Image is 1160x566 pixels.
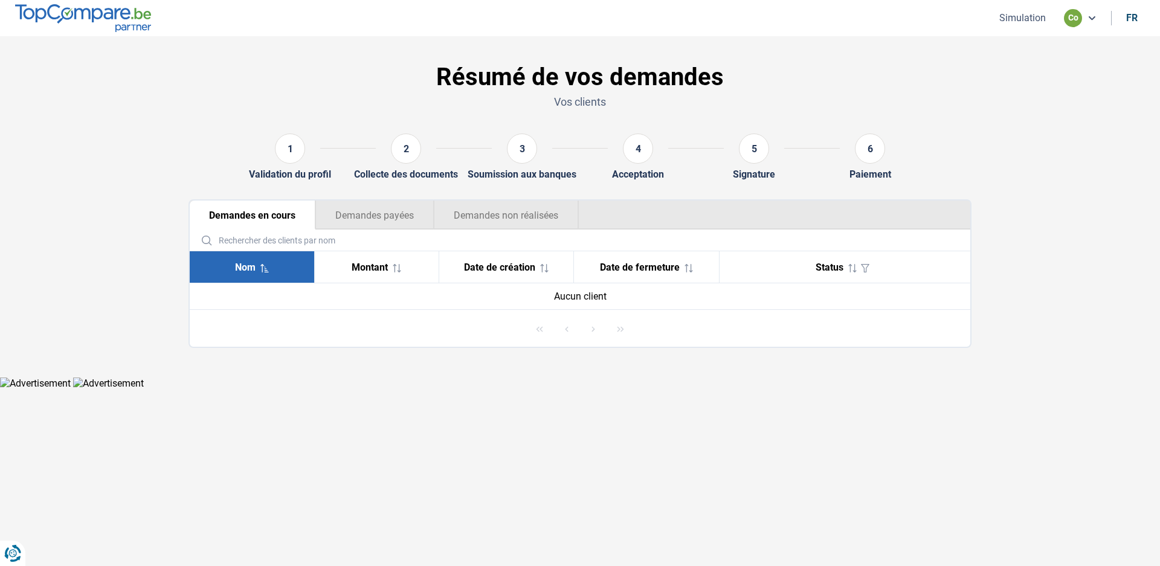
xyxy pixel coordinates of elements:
[855,133,885,164] div: 6
[15,4,151,31] img: TopCompare.be
[199,291,961,302] div: Aucun client
[581,317,605,341] button: Next Page
[73,378,144,389] img: Advertisement
[608,317,633,341] button: Last Page
[1064,9,1082,27] div: co
[468,169,576,180] div: Soumission aux banques
[816,262,843,273] span: Status
[190,201,315,230] button: Demandes en cours
[464,262,535,273] span: Date de création
[555,317,579,341] button: Previous Page
[391,133,421,164] div: 2
[623,133,653,164] div: 4
[600,262,680,273] span: Date de fermeture
[527,317,552,341] button: First Page
[1126,12,1138,24] div: fr
[315,201,434,230] button: Demandes payées
[275,133,305,164] div: 1
[195,230,965,251] input: Rechercher des clients par nom
[507,133,537,164] div: 3
[235,262,256,273] span: Nom
[733,169,775,180] div: Signature
[996,11,1049,24] button: Simulation
[188,63,971,92] h1: Résumé de vos demandes
[188,94,971,109] p: Vos clients
[849,169,891,180] div: Paiement
[249,169,331,180] div: Validation du profil
[434,201,579,230] button: Demandes non réalisées
[612,169,664,180] div: Acceptation
[354,169,458,180] div: Collecte des documents
[739,133,769,164] div: 5
[352,262,388,273] span: Montant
